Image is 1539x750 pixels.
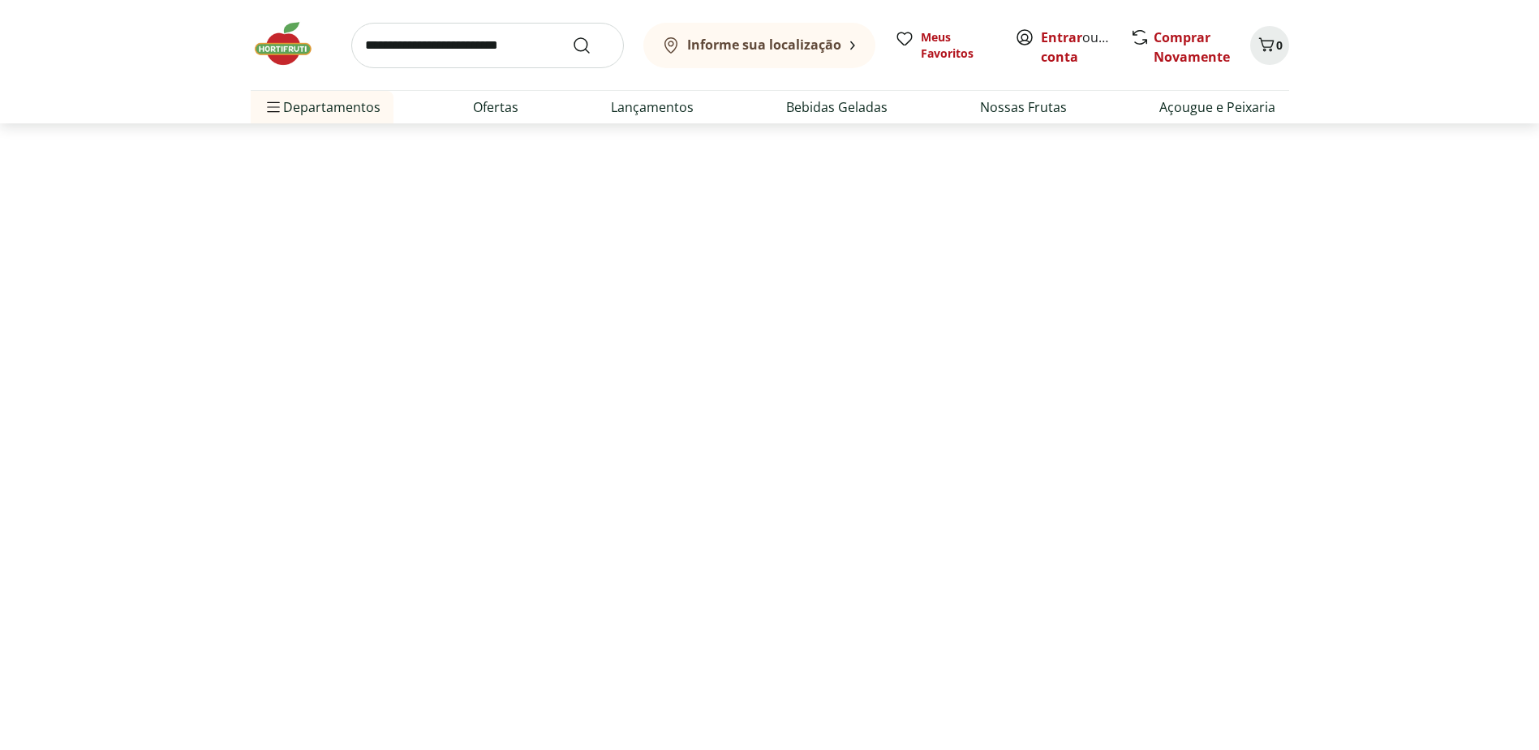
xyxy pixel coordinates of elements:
[251,19,332,68] img: Hortifruti
[473,97,518,117] a: Ofertas
[351,23,624,68] input: search
[895,29,995,62] a: Meus Favoritos
[264,88,283,127] button: Menu
[572,36,611,55] button: Submit Search
[687,36,841,54] b: Informe sua localização
[1041,28,1082,46] a: Entrar
[264,88,380,127] span: Departamentos
[786,97,888,117] a: Bebidas Geladas
[921,29,995,62] span: Meus Favoritos
[1041,28,1113,67] span: ou
[980,97,1067,117] a: Nossas Frutas
[643,23,875,68] button: Informe sua localização
[1250,26,1289,65] button: Carrinho
[1154,28,1230,66] a: Comprar Novamente
[1159,97,1275,117] a: Açougue e Peixaria
[1276,37,1283,53] span: 0
[1041,28,1130,66] a: Criar conta
[611,97,694,117] a: Lançamentos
